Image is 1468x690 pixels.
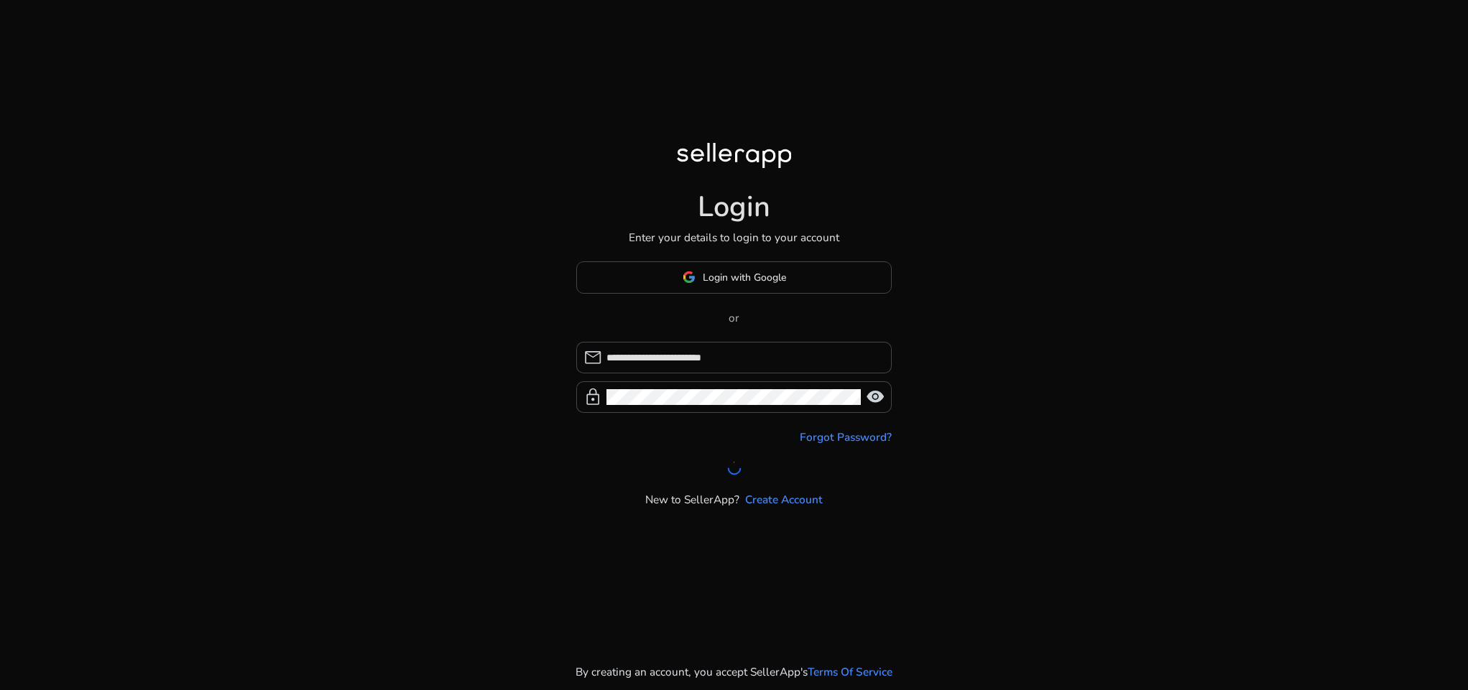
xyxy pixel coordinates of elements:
span: Login with Google [703,270,786,285]
h1: Login [698,190,770,225]
a: Terms Of Service [808,663,892,680]
a: Forgot Password? [800,429,892,445]
span: mail [583,348,602,367]
span: lock [583,388,602,406]
img: google-logo.svg [683,271,696,284]
a: Create Account [745,491,823,508]
p: New to SellerApp? [645,491,739,508]
p: Enter your details to login to your account [629,229,839,246]
button: Login with Google [576,261,892,294]
p: or [576,309,892,326]
span: visibility [866,388,885,406]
